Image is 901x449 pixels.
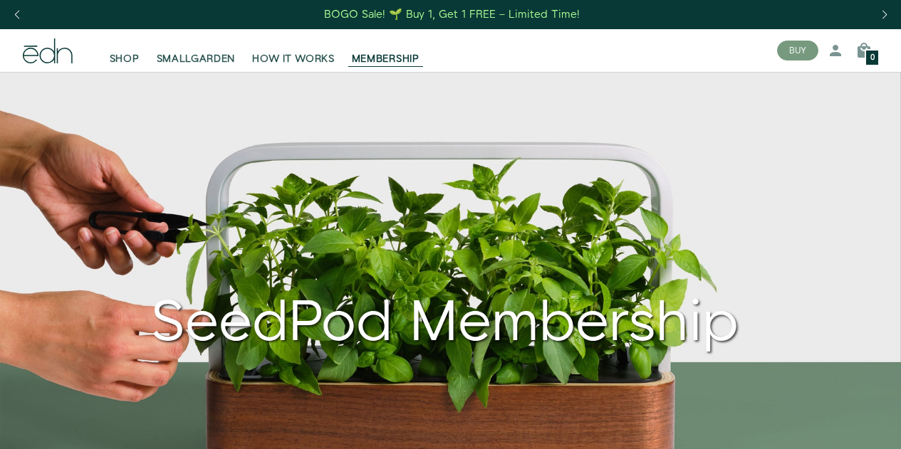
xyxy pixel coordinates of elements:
a: SHOP [101,35,148,66]
span: HOW IT WORKS [252,52,334,66]
span: SHOP [110,52,140,66]
div: SeedPod Membership [23,255,867,358]
a: BOGO Sale! 🌱 Buy 1, Get 1 FREE – Limited Time! [323,4,581,26]
a: HOW IT WORKS [244,35,343,66]
button: BUY [777,41,818,60]
span: 0 [870,54,875,62]
a: MEMBERSHIP [343,35,428,66]
iframe: Opens a widget where you can find more information [791,406,887,442]
div: BOGO Sale! 🌱 Buy 1, Get 1 FREE – Limited Time! [324,7,580,22]
a: SMALLGARDEN [148,35,244,66]
span: SMALLGARDEN [157,52,236,66]
span: MEMBERSHIP [352,52,420,66]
